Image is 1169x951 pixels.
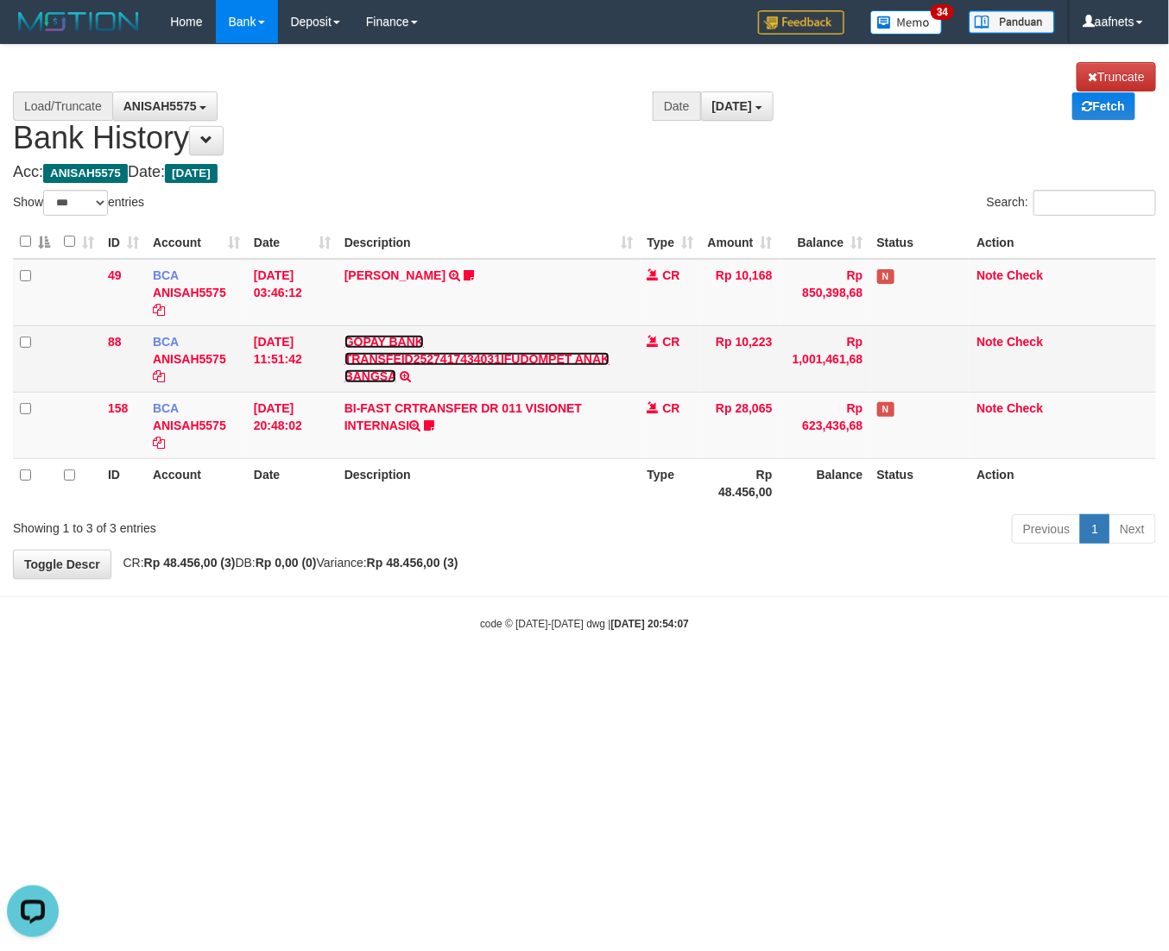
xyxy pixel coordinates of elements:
[153,369,165,383] a: Copy ANISAH5575 to clipboard
[108,268,122,282] span: 49
[144,556,236,570] strong: Rp 48.456,00 (3)
[877,402,894,417] span: Has Note
[870,458,970,507] th: Status
[780,259,870,326] td: Rp 850,398,68
[1077,62,1156,91] a: Truncate
[480,618,689,630] small: code © [DATE]-[DATE] dwg |
[153,303,165,317] a: Copy ANISAH5575 to clipboard
[43,164,128,183] span: ANISAH5575
[13,225,57,259] th: : activate to sort column descending
[13,62,1156,155] h1: Bank History
[976,268,1003,282] a: Note
[43,190,108,216] select: Showentries
[611,618,689,630] strong: [DATE] 20:54:07
[153,401,179,415] span: BCA
[256,556,317,570] strong: Rp 0,00 (0)
[1012,514,1081,544] a: Previous
[13,513,474,537] div: Showing 1 to 3 of 3 entries
[976,335,1003,349] a: Note
[653,91,701,121] div: Date
[13,91,112,121] div: Load/Truncate
[870,225,970,259] th: Status
[13,190,144,216] label: Show entries
[112,91,218,121] button: ANISAH5575
[153,436,165,450] a: Copy ANISAH5575 to clipboard
[367,556,458,570] strong: Rp 48.456,00 (3)
[1007,268,1043,282] a: Check
[13,164,1156,181] h4: Acc: Date:
[344,335,610,383] a: GOPAY BANK TRANSFEID2527417434031IFUDOMPET ANAK BANGSA
[13,550,111,579] a: Toggle Descr
[662,335,679,349] span: CR
[780,458,870,507] th: Balance
[57,225,101,259] th: : activate to sort column ascending
[877,269,894,284] span: Has Note
[108,401,128,415] span: 158
[338,225,641,259] th: Description: activate to sort column ascending
[780,392,870,458] td: Rp 623,436,68
[247,259,338,326] td: [DATE] 03:46:12
[13,9,144,35] img: MOTION_logo.png
[662,401,679,415] span: CR
[101,225,146,259] th: ID: activate to sort column ascending
[123,99,197,113] span: ANISAH5575
[701,325,780,392] td: Rp 10,223
[701,225,780,259] th: Amount: activate to sort column ascending
[247,225,338,259] th: Date: activate to sort column ascending
[701,91,774,121] button: [DATE]
[701,259,780,326] td: Rp 10,168
[931,4,954,20] span: 34
[146,225,247,259] th: Account: activate to sort column ascending
[641,458,701,507] th: Type
[969,10,1055,34] img: panduan.png
[1007,401,1043,415] a: Check
[146,458,247,507] th: Account
[101,458,146,507] th: ID
[758,10,844,35] img: Feedback.jpg
[115,556,458,570] span: CR: DB: Variance:
[970,225,1156,259] th: Action
[780,225,870,259] th: Balance: activate to sort column ascending
[338,392,641,458] td: BI-FAST CRTRANSFER DR 011 VISIONET INTERNASI
[338,458,641,507] th: Description
[1080,514,1109,544] a: 1
[870,10,943,35] img: Button%20Memo.svg
[641,225,701,259] th: Type: activate to sort column ascending
[247,325,338,392] td: [DATE] 11:51:42
[662,268,679,282] span: CR
[1072,92,1135,120] a: Fetch
[1109,514,1156,544] a: Next
[153,352,226,366] a: ANISAH5575
[1007,335,1043,349] a: Check
[153,286,226,299] a: ANISAH5575
[1033,190,1156,216] input: Search:
[165,164,218,183] span: [DATE]
[7,7,59,59] button: Open LiveChat chat widget
[247,458,338,507] th: Date
[701,458,780,507] th: Rp 48.456,00
[976,401,1003,415] a: Note
[247,392,338,458] td: [DATE] 20:48:02
[344,268,445,282] a: [PERSON_NAME]
[153,268,179,282] span: BCA
[780,325,870,392] td: Rp 1,001,461,68
[970,458,1156,507] th: Action
[153,419,226,432] a: ANISAH5575
[712,99,752,113] span: [DATE]
[701,392,780,458] td: Rp 28,065
[987,190,1156,216] label: Search:
[153,335,179,349] span: BCA
[108,335,122,349] span: 88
